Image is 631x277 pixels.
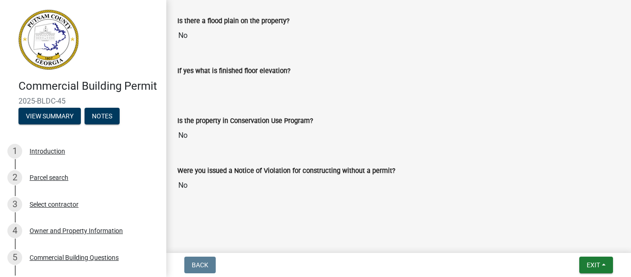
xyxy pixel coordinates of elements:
[177,118,313,124] label: Is the property in Conservation Use Program?
[30,228,123,234] div: Owner and Property Information
[184,257,216,273] button: Back
[587,261,600,269] span: Exit
[18,10,79,70] img: Putnam County, Georgia
[7,170,22,185] div: 2
[85,108,120,124] button: Notes
[7,144,22,159] div: 1
[18,113,81,120] wm-modal-confirm: Summary
[579,257,613,273] button: Exit
[192,261,208,269] span: Back
[18,97,148,105] span: 2025-BLDC-45
[85,113,120,120] wm-modal-confirm: Notes
[7,197,22,212] div: 3
[30,201,79,208] div: Select contractor
[177,68,291,74] label: If yes what is finished floor elevation?
[30,254,119,261] div: Commercial Building Questions
[30,174,68,181] div: Parcel search
[18,108,81,124] button: View Summary
[7,250,22,265] div: 5
[177,18,290,25] label: Is there a flood plain on the property?
[7,223,22,238] div: 4
[30,148,65,154] div: Introduction
[18,80,159,93] h4: Commercial Building Permit
[177,168,395,174] label: Were you issued a Notice of Violation for constructing without a permit?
